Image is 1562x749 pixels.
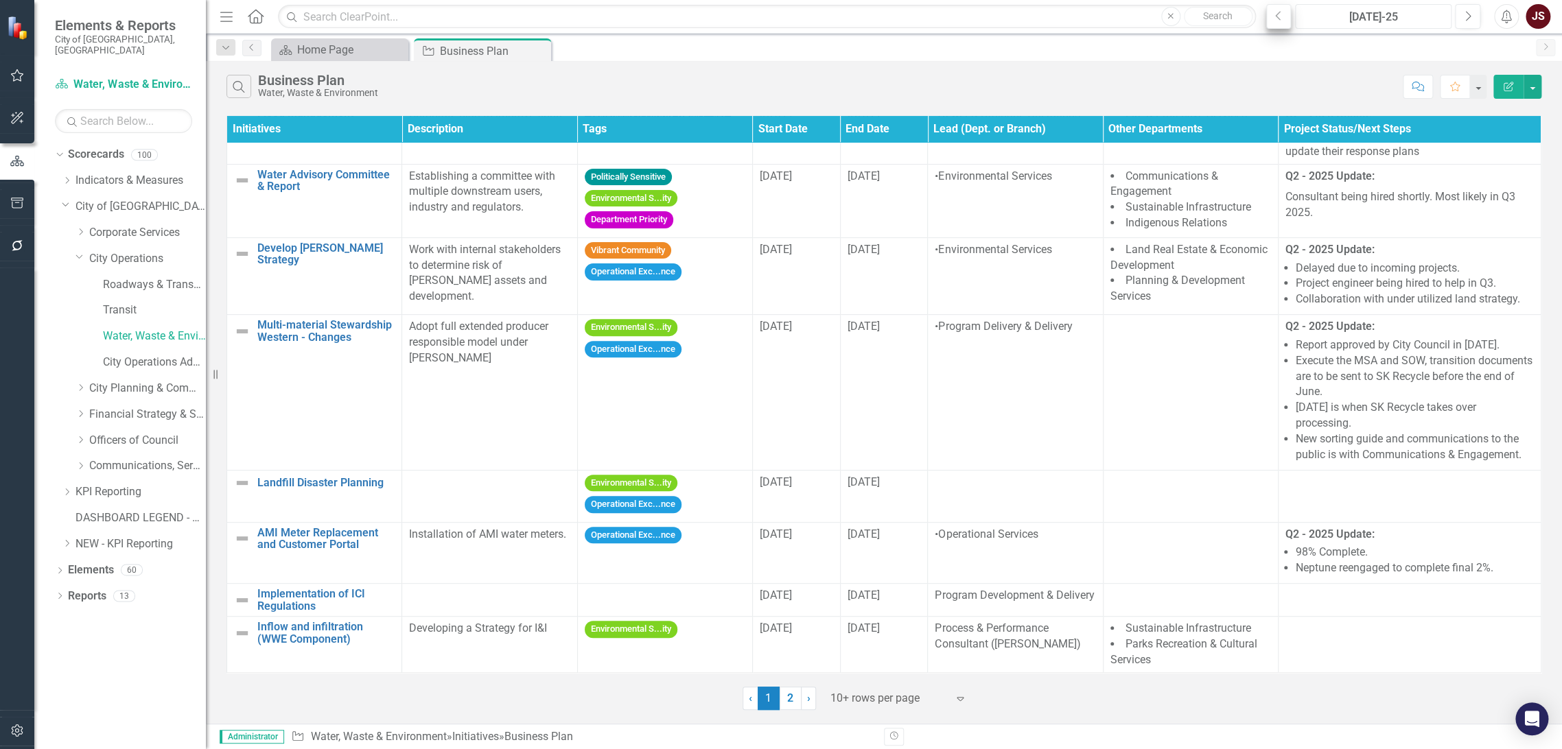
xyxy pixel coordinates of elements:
a: Reports [68,588,106,604]
td: Double-Click to Edit [928,164,1103,237]
span: Environmental S...ity [585,621,677,638]
span: Department Priority [585,211,673,228]
div: 100 [131,149,158,160]
span: [DATE] [848,527,880,540]
a: Roadways & Transportation [103,277,206,293]
span: [DATE] [760,475,792,488]
li: [DATE] is when SK Recycle takes over processing. [1296,400,1534,431]
td: Double-Click to Edit [840,237,928,314]
p: Process & Performance Consultant ([PERSON_NAME]) [935,621,1095,652]
span: Operational Exc...nce [585,527,681,544]
span: 1 [758,687,780,710]
p: •Program Delivery & Delivery [935,319,1095,335]
a: Corporate Services [89,225,206,241]
strong: Q2 - 2025 Update: [1285,527,1375,540]
a: Implementation of ICI Regulations [257,588,395,612]
span: Sustainable Infrastructure [1126,621,1251,634]
span: Planning & Development Services [1110,274,1245,302]
td: Double-Click to Edit [752,470,840,522]
span: [DATE] [760,588,792,602]
p: Adopt full extended producer responsible model under [PERSON_NAME] [409,319,570,366]
span: [DATE] [848,320,880,333]
p: •Environmental Services [935,242,1095,258]
a: Elements [68,562,114,578]
input: Search Below... [55,109,192,133]
td: Double-Click to Edit [402,584,577,617]
a: DASHBOARD LEGEND - DO NOT DELETE [75,510,206,526]
td: Double-Click to Edit [577,617,752,673]
span: [DATE] [760,169,792,182]
span: Environmental S...ity [585,319,677,336]
td: Double-Click to Edit [928,584,1103,617]
p: Program Development & Delivery [935,588,1095,604]
div: Business Plan [440,43,548,60]
div: JS [1526,4,1550,29]
td: Double-Click to Edit [840,617,928,673]
strong: Q2 - 2025 Update: [1285,169,1375,182]
a: KPI Reporting [75,484,206,500]
span: Land Real Estate & Economic Development [1110,243,1268,272]
span: [DATE] [760,320,792,333]
td: Double-Click to Edit [840,164,928,237]
td: Double-Click to Edit [1103,164,1278,237]
img: Not Defined [234,172,250,189]
td: Double-Click to Edit [752,617,840,673]
span: [DATE] [848,588,880,602]
li: Report approved by City Council in [DATE]. [1296,337,1534,353]
a: Transit [103,302,206,318]
a: Communications, Service [PERSON_NAME] & Tourism [89,458,206,474]
span: Environmental S...ity [585,475,677,492]
a: Landfill Disaster Planning [257,477,395,489]
td: Double-Click to Edit [752,315,840,471]
div: Open Intercom Messenger [1515,702,1548,735]
div: [DATE]-25 [1300,9,1447,25]
div: Business Plan [504,730,572,743]
img: Not Defined [234,530,250,547]
li: Execute the MSA and SOW, transition documents are to be sent to SK Recycle before the end of June. [1296,353,1534,401]
a: NEW - KPI Reporting [75,536,206,552]
a: Financial Strategy & Sustainability [89,407,206,423]
span: [DATE] [760,243,792,256]
td: Double-Click to Edit [752,164,840,237]
td: Double-Click to Edit [577,584,752,617]
div: 13 [113,590,135,602]
td: Double-Click to Edit [928,617,1103,673]
a: City Operations Admin [103,355,206,370]
td: Double-Click to Edit [1103,470,1278,522]
img: ClearPoint Strategy [7,15,31,39]
td: Double-Click to Edit [1103,584,1278,617]
a: Initiatives [452,730,498,743]
p: Work with internal stakeholders to determine risk of [PERSON_NAME] assets and development. [409,242,570,305]
td: Double-Click to Edit [928,315,1103,471]
td: Double-Click to Edit Right Click for Context Menu [227,470,402,522]
div: 60 [121,564,143,576]
td: Double-Click to Edit [752,584,840,617]
p: Installation of AMI water meters. [409,527,570,543]
a: AMI Meter Replacement and Customer Portal [257,527,395,551]
td: Double-Click to Edit [1278,164,1541,237]
td: Double-Click to Edit [577,315,752,471]
li: Neptune reengaged to complete final 2%. [1296,560,1534,576]
button: [DATE]-25 [1295,4,1452,29]
a: 2 [780,687,802,710]
li: Collaboration with under utilized land strategy. [1296,292,1534,307]
a: Water Advisory Committee & Report [257,169,395,193]
img: Not Defined [234,323,250,340]
td: Double-Click to Edit [402,237,577,314]
img: Not Defined [234,592,250,608]
a: Officers of Council [89,433,206,449]
li: Delayed due to incoming projects. [1296,261,1534,276]
img: Not Defined [234,246,250,262]
li: Project engineer being hired to help in Q3. [1296,276,1534,292]
a: City of [GEOGRAPHIC_DATA] [75,199,206,215]
p: •Operational Services [935,527,1095,543]
a: Scorecards [68,147,124,163]
span: Indigenous Relations [1126,216,1227,229]
a: Indicators & Measures [75,173,206,189]
span: Politically Sensitive [585,169,672,186]
td: Double-Click to Edit [577,164,752,237]
td: Double-Click to Edit [752,237,840,314]
div: Water, Waste & Environment [258,88,378,98]
td: Double-Click to Edit [1278,470,1541,522]
span: Operational Exc...nce [585,263,681,281]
